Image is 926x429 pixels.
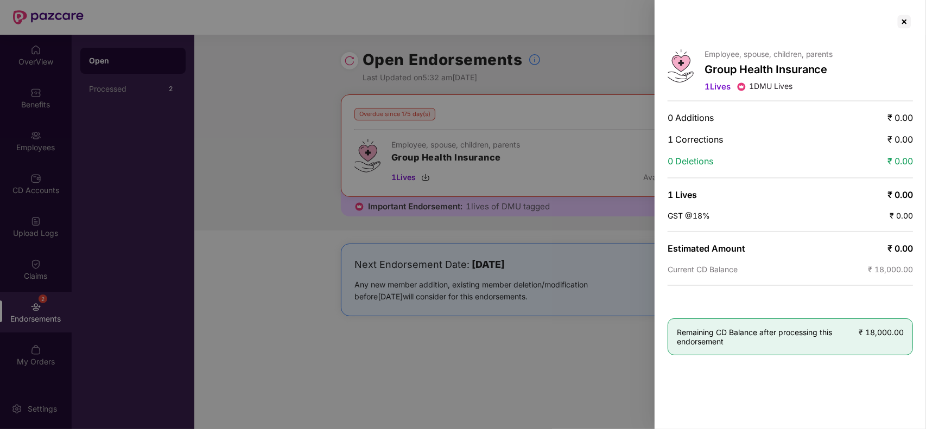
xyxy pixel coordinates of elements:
span: 1 Lives [705,81,731,92]
span: ₹ 18,000.00 [868,265,913,274]
span: ₹ 0.00 [887,156,913,167]
span: Remaining CD Balance after processing this endorsement [677,328,859,346]
span: Estimated Amount [668,243,745,254]
span: GST @18% [668,211,710,220]
span: Current CD Balance [668,265,738,274]
span: 1 DMU Lives [736,80,792,92]
span: ₹ 0.00 [887,134,913,145]
span: ₹ 0.00 [887,189,913,200]
img: icon [736,81,747,92]
span: ₹ 0.00 [887,112,913,123]
p: Group Health Insurance [705,63,833,76]
p: Employee, spouse, children, parents [705,49,833,59]
span: ₹ 18,000.00 [859,328,904,337]
span: ₹ 0.00 [890,211,913,220]
span: 0 Additions [668,112,714,123]
span: 1 Corrections [668,134,723,145]
span: 0 Deletions [668,156,713,167]
span: ₹ 0.00 [887,243,913,254]
span: 1 Lives [668,189,697,200]
img: svg+xml;base64,PHN2ZyB4bWxucz0iaHR0cDovL3d3dy53My5vcmcvMjAwMC9zdmciIHdpZHRoPSI0Ny43MTQiIGhlaWdodD... [668,49,694,82]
